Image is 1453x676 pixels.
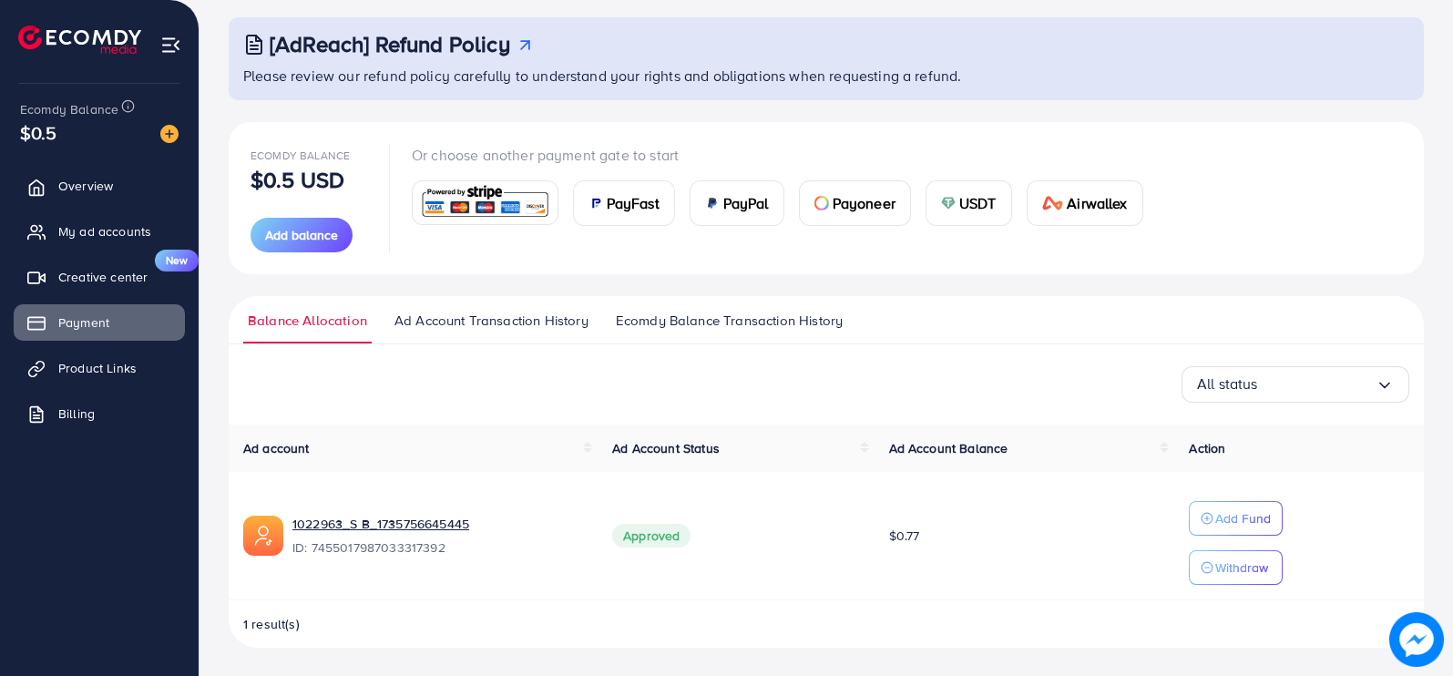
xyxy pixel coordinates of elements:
span: Ecomdy Balance [20,100,118,118]
span: Ecomdy Balance Transaction History [616,311,843,331]
span: PayPal [723,192,769,214]
a: cardPayoneer [799,180,911,226]
span: $0.77 [889,527,920,545]
img: card [1042,196,1064,210]
span: Payoneer [833,192,895,214]
a: card [412,180,558,225]
span: Creative center [58,268,148,286]
span: Approved [612,524,691,548]
span: 1 result(s) [243,615,300,633]
span: $0.5 [20,119,57,146]
a: Overview [14,168,185,204]
span: Balance Allocation [248,311,367,331]
img: card [588,196,603,210]
a: cardPayFast [573,180,675,226]
a: Billing [14,395,185,432]
span: Ad Account Transaction History [394,311,588,331]
a: My ad accounts [14,213,185,250]
p: Or choose another payment gate to start [412,144,1158,166]
button: Withdraw [1189,550,1283,585]
span: My ad accounts [58,222,151,241]
a: cardPayPal [690,180,784,226]
span: ID: 7455017987033317392 [292,538,583,557]
span: PayFast [607,192,660,214]
p: Add Fund [1215,507,1271,529]
img: logo [18,26,141,54]
img: menu [160,35,181,56]
img: image [160,125,179,143]
span: USDT [959,192,997,214]
a: cardUSDT [926,180,1012,226]
span: Ad Account Status [612,439,720,457]
span: Action [1189,439,1225,457]
span: Ecomdy Balance [251,148,350,163]
button: Add balance [251,218,353,252]
a: cardAirwallex [1027,180,1143,226]
p: Withdraw [1215,557,1268,579]
span: Ad account [243,439,310,457]
input: Search for option [1258,370,1376,398]
span: Add balance [265,226,338,244]
span: Billing [58,405,95,423]
img: image [1389,612,1444,667]
a: 1022963_S B_1735756645445 [292,515,583,533]
span: Ad Account Balance [889,439,1008,457]
span: Payment [58,313,109,332]
a: Payment [14,304,185,341]
p: Please review our refund policy carefully to understand your rights and obligations when requesti... [243,65,1413,87]
img: card [941,196,956,210]
img: card [418,183,552,222]
span: All status [1197,370,1258,398]
span: New [155,250,199,271]
h3: [AdReach] Refund Policy [270,31,510,57]
img: card [814,196,829,210]
a: Product Links [14,350,185,386]
span: Airwallex [1067,192,1127,214]
span: Product Links [58,359,137,377]
span: Overview [58,177,113,195]
button: Add Fund [1189,501,1283,536]
p: $0.5 USD [251,169,344,190]
img: card [705,196,720,210]
div: <span class='underline'>1022963_S B_1735756645445</span></br>7455017987033317392 [292,515,583,557]
a: Creative centerNew [14,259,185,295]
img: ic-ads-acc.e4c84228.svg [243,516,283,556]
div: Search for option [1182,366,1409,403]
